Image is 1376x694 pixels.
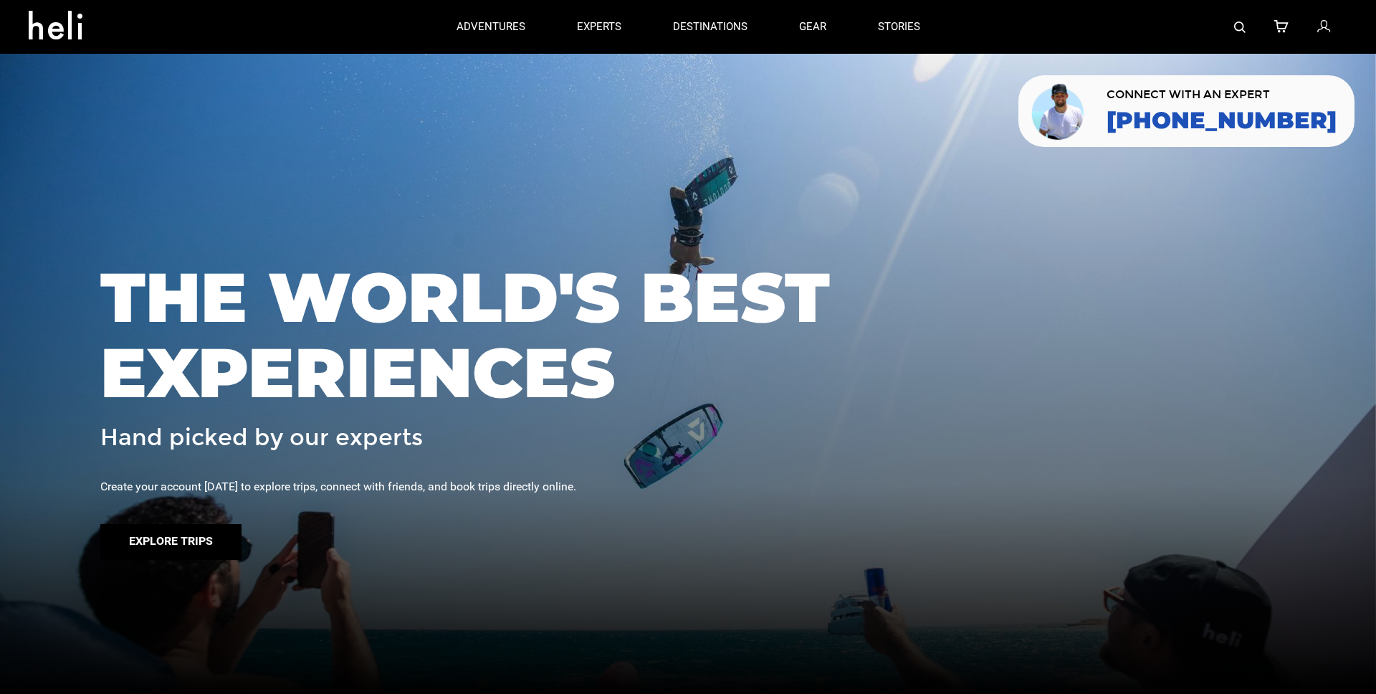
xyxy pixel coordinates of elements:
[100,524,242,560] button: Explore Trips
[1234,22,1246,33] img: search-bar-icon.svg
[673,19,747,34] p: destinations
[1029,81,1089,141] img: contact our team
[1107,108,1337,133] a: [PHONE_NUMBER]
[100,479,1276,495] div: Create your account [DATE] to explore trips, connect with friends, and book trips directly online.
[100,260,1276,411] span: THE WORLD'S BEST EXPERIENCES
[100,425,423,450] span: Hand picked by our experts
[1107,89,1337,100] span: CONNECT WITH AN EXPERT
[457,19,525,34] p: adventures
[577,19,621,34] p: experts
